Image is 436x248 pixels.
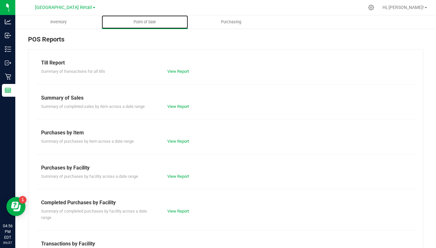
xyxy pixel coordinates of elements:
[188,15,274,29] a: Purchasing
[41,174,138,179] span: Summary of purchases by facility across a date range
[167,69,189,74] a: View Report
[41,139,134,144] span: Summary of purchases by item across a date range
[35,5,92,10] span: [GEOGRAPHIC_DATA] Retail
[5,87,11,94] inline-svg: Reports
[3,223,12,240] p: 04:56 PM EDT
[41,104,145,109] span: Summary of completed sales by item across a date range
[212,19,250,25] span: Purchasing
[125,19,164,25] span: Point of Sale
[41,164,410,172] div: Purchases by Facility
[5,32,11,39] inline-svg: Inbound
[5,73,11,80] inline-svg: Retail
[19,196,26,204] iframe: Resource center unread badge
[41,240,410,248] div: Transactions by Facility
[367,4,375,11] div: Manage settings
[167,139,189,144] a: View Report
[5,19,11,25] inline-svg: Analytics
[167,104,189,109] a: View Report
[382,5,424,10] span: Hi, [PERSON_NAME]!
[41,129,410,137] div: Purchases by Item
[41,94,410,102] div: Summary of Sales
[102,15,188,29] a: Point of Sale
[41,209,147,220] span: Summary of completed purchases by facility across a date range
[3,240,12,245] p: 09/27
[167,174,189,179] a: View Report
[41,69,105,74] span: Summary of transactions for all tills
[5,60,11,66] inline-svg: Outbound
[28,34,423,49] div: POS Reports
[5,46,11,52] inline-svg: Inventory
[15,15,102,29] a: Inventory
[41,199,410,207] div: Completed Purchases by Facility
[167,209,189,214] a: View Report
[6,197,25,216] iframe: Resource center
[42,19,75,25] span: Inventory
[41,59,410,67] div: Till Report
